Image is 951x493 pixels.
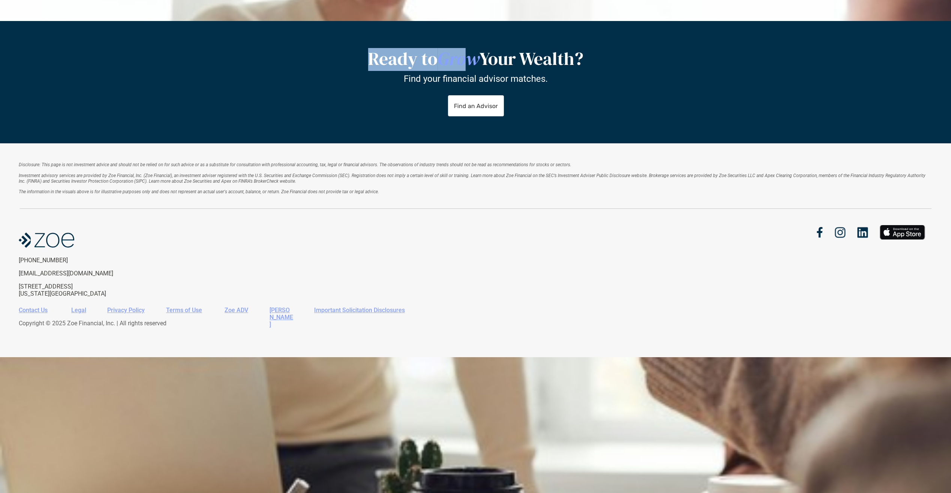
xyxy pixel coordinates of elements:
a: Contact Us [19,307,48,314]
a: Terms of Use [166,307,202,314]
a: Important Solicitation Disclosures [314,307,405,314]
p: Find your financial advisor matches. [404,74,548,84]
a: Legal [71,307,86,314]
p: Find an Advisor [454,102,497,110]
a: Find an Advisor [448,95,503,116]
em: Grow [437,46,479,71]
em: Investment advisory services are provided by Zoe Financial, Inc. (Zoe Financial), an investment a... [19,173,927,183]
p: [STREET_ADDRESS] [US_STATE][GEOGRAPHIC_DATA] [19,283,142,297]
p: [PHONE_NUMBER] [19,257,142,264]
a: Zoe ADV [225,307,248,314]
a: [PERSON_NAME] [270,307,293,328]
h2: Ready to Your Wealth? [288,48,663,70]
p: Copyright © 2025 Zoe Financial, Inc. | All rights reserved [19,320,927,327]
p: [EMAIL_ADDRESS][DOMAIN_NAME] [19,270,142,277]
a: Privacy Policy [107,307,145,314]
em: Disclosure: This page is not investment advice and should not be relied on for such advice or as ... [19,162,571,167]
em: The information in the visuals above is for illustrative purposes only and does not represent an ... [19,189,379,194]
